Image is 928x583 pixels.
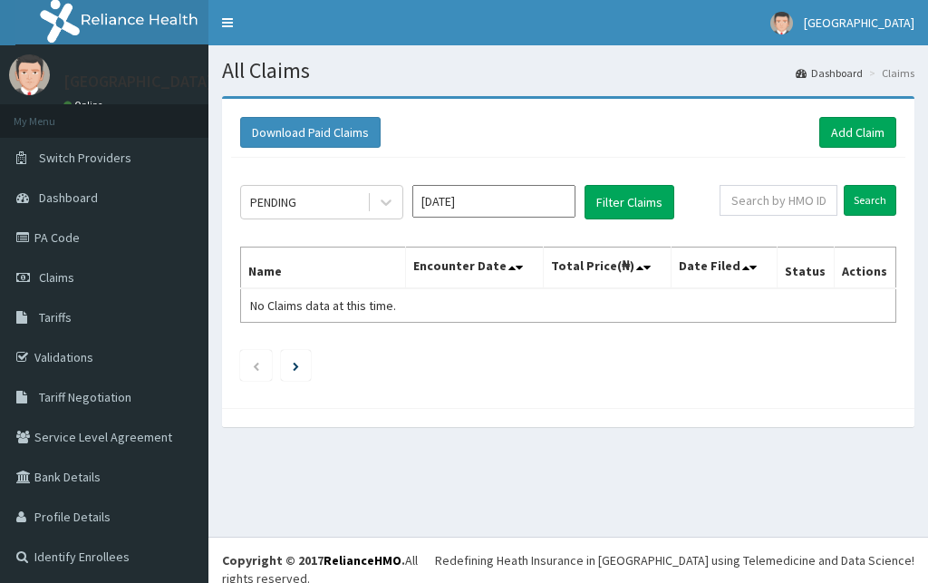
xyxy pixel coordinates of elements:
input: Select Month and Year [412,185,575,218]
a: Previous page [252,357,260,374]
th: Status [778,248,835,289]
th: Date Filed [672,248,778,289]
button: Filter Claims [585,185,674,219]
input: Search by HMO ID [720,185,837,216]
a: Online [63,99,107,112]
div: PENDING [250,193,296,211]
span: No Claims data at this time. [250,297,396,314]
div: Redefining Heath Insurance in [GEOGRAPHIC_DATA] using Telemedicine and Data Science! [435,551,914,569]
a: Add Claim [819,117,896,148]
img: User Image [9,54,50,95]
th: Actions [834,248,895,289]
span: Claims [39,269,74,286]
th: Name [241,248,406,289]
span: [GEOGRAPHIC_DATA] [804,15,914,31]
button: Download Paid Claims [240,117,381,148]
th: Encounter Date [406,248,544,289]
span: Tariffs [39,309,72,326]
span: Tariff Negotiation [39,389,131,405]
span: Switch Providers [39,150,131,166]
strong: Copyright © 2017 . [222,552,405,568]
a: RelianceHMO [324,552,401,568]
span: Dashboard [39,189,98,206]
th: Total Price(₦) [544,248,672,289]
li: Claims [865,65,914,81]
a: Dashboard [796,65,863,81]
input: Search [844,185,896,216]
p: [GEOGRAPHIC_DATA] [63,73,213,90]
h1: All Claims [222,59,914,83]
img: User Image [770,12,793,34]
a: Next page [293,357,299,374]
